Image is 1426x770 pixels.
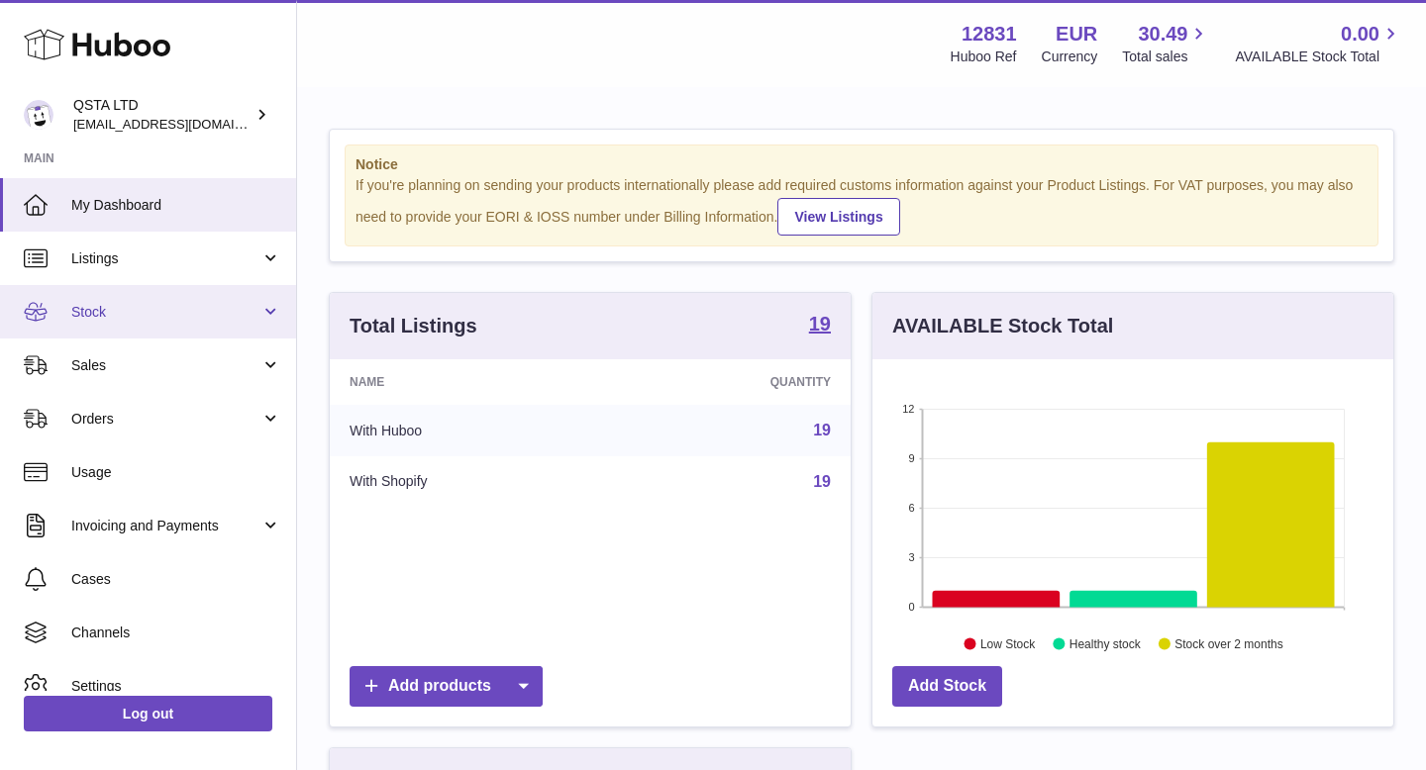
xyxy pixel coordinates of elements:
[1341,21,1379,48] span: 0.00
[1056,21,1097,48] strong: EUR
[951,48,1017,66] div: Huboo Ref
[71,356,260,375] span: Sales
[71,196,281,215] span: My Dashboard
[330,405,611,456] td: With Huboo
[777,198,899,236] a: View Listings
[1174,636,1282,650] text: Stock over 2 months
[1138,21,1187,48] span: 30.49
[1122,21,1210,66] a: 30.49 Total sales
[350,313,477,339] h3: Total Listings
[356,176,1368,236] div: If you're planning on sending your products internationally please add required customs informati...
[330,359,611,405] th: Name
[1069,636,1142,650] text: Healthy stock
[1235,48,1402,66] span: AVAILABLE Stock Total
[813,473,831,490] a: 19
[71,463,281,482] span: Usage
[892,313,1113,339] h3: AVAILABLE Stock Total
[71,303,260,322] span: Stock
[809,314,831,334] strong: 19
[980,636,1036,650] text: Low Stock
[356,155,1368,174] strong: Notice
[908,551,914,563] text: 3
[908,502,914,514] text: 6
[330,456,611,508] td: With Shopify
[809,314,831,337] a: 19
[1235,21,1402,66] a: 0.00 AVAILABLE Stock Total
[24,100,53,130] img: rodcp10@gmail.com
[1122,48,1210,66] span: Total sales
[71,570,281,589] span: Cases
[962,21,1017,48] strong: 12831
[71,677,281,696] span: Settings
[71,410,260,429] span: Orders
[1042,48,1098,66] div: Currency
[350,666,543,707] a: Add products
[908,452,914,464] text: 9
[73,96,252,134] div: QSTA LTD
[908,601,914,613] text: 0
[71,517,260,535] span: Invoicing and Payments
[892,666,1002,707] a: Add Stock
[71,249,260,268] span: Listings
[902,403,914,415] text: 12
[24,696,272,731] a: Log out
[73,116,291,132] span: [EMAIL_ADDRESS][DOMAIN_NAME]
[611,359,851,405] th: Quantity
[813,422,831,438] a: 19
[71,624,281,642] span: Channels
